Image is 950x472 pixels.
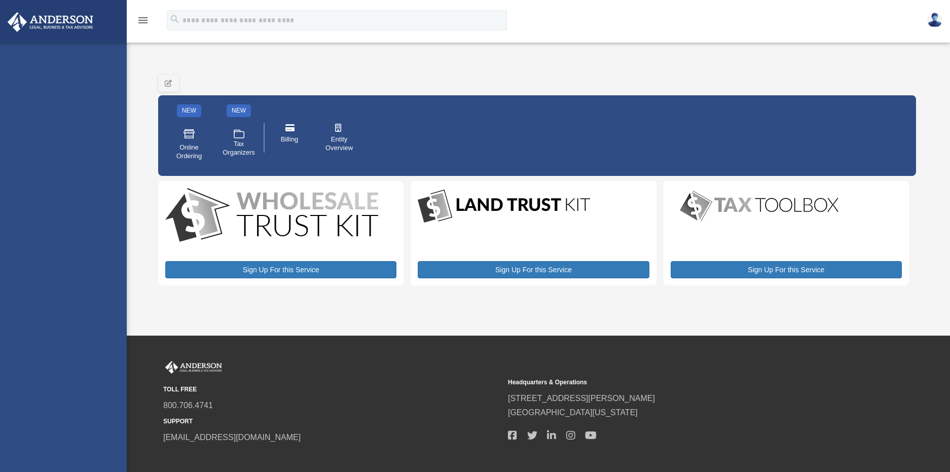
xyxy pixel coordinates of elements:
[927,13,942,27] img: User Pic
[163,384,501,395] small: TOLL FREE
[268,117,311,159] a: Billing
[318,117,360,159] a: Entity Overview
[223,140,255,157] span: Tax Organizers
[671,188,848,224] img: taxtoolbox_new-1.webp
[217,121,260,167] a: Tax Organizers
[165,188,378,244] img: WS-Trust-Kit-lgo-1.jpg
[671,261,902,278] a: Sign Up For this Service
[227,104,251,117] div: NEW
[508,377,846,388] small: Headquarters & Operations
[163,361,224,374] img: Anderson Advisors Platinum Portal
[137,14,149,26] i: menu
[508,394,655,403] a: [STREET_ADDRESS][PERSON_NAME]
[177,104,201,117] div: NEW
[163,401,213,410] a: 800.706.4741
[169,14,180,25] i: search
[5,12,96,32] img: Anderson Advisors Platinum Portal
[281,135,299,144] span: Billing
[325,135,353,153] span: Entity Overview
[137,18,149,26] a: menu
[163,416,501,427] small: SUPPORT
[165,261,396,278] a: Sign Up For this Service
[175,143,203,161] span: Online Ordering
[508,408,638,417] a: [GEOGRAPHIC_DATA][US_STATE]
[163,433,301,442] a: [EMAIL_ADDRESS][DOMAIN_NAME]
[418,261,649,278] a: Sign Up For this Service
[418,188,590,225] img: LandTrust_lgo-1.jpg
[168,121,210,167] a: Online Ordering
